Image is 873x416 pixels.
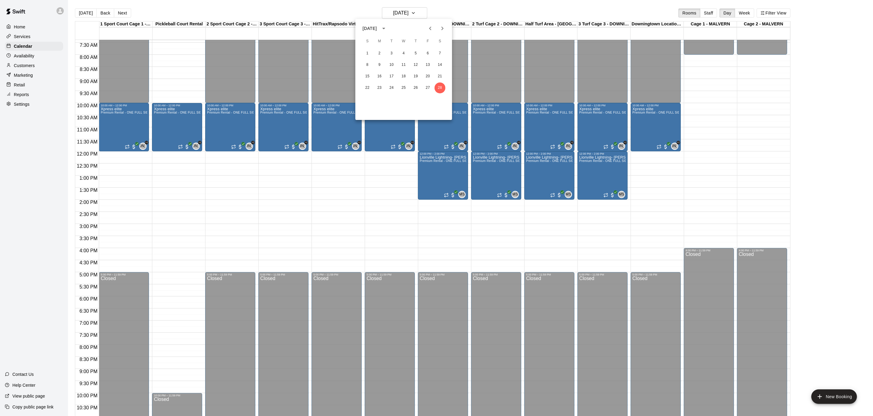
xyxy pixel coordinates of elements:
button: 14 [435,60,445,70]
span: Saturday [435,35,445,47]
button: 15 [362,71,373,82]
button: 7 [435,48,445,59]
button: 18 [398,71,409,82]
button: 16 [374,71,385,82]
button: 6 [422,48,433,59]
button: calendar view is open, switch to year view [379,23,389,34]
button: 26 [410,82,421,93]
button: 28 [435,82,445,93]
button: 25 [398,82,409,93]
button: Previous month [424,22,436,34]
button: 9 [374,60,385,70]
button: 8 [362,60,373,70]
button: 4 [398,48,409,59]
div: [DATE] [363,25,377,32]
button: 24 [386,82,397,93]
button: 5 [410,48,421,59]
button: 17 [386,71,397,82]
button: 19 [410,71,421,82]
button: Next month [436,22,448,34]
span: Thursday [410,35,421,47]
button: 21 [435,71,445,82]
button: 27 [422,82,433,93]
span: Sunday [362,35,373,47]
button: 12 [410,60,421,70]
button: 13 [422,60,433,70]
span: Tuesday [386,35,397,47]
button: 11 [398,60,409,70]
button: 1 [362,48,373,59]
button: 3 [386,48,397,59]
span: Friday [422,35,433,47]
button: 23 [374,82,385,93]
button: 10 [386,60,397,70]
span: Wednesday [398,35,409,47]
button: 2 [374,48,385,59]
span: Monday [374,35,385,47]
button: 22 [362,82,373,93]
button: 20 [422,71,433,82]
